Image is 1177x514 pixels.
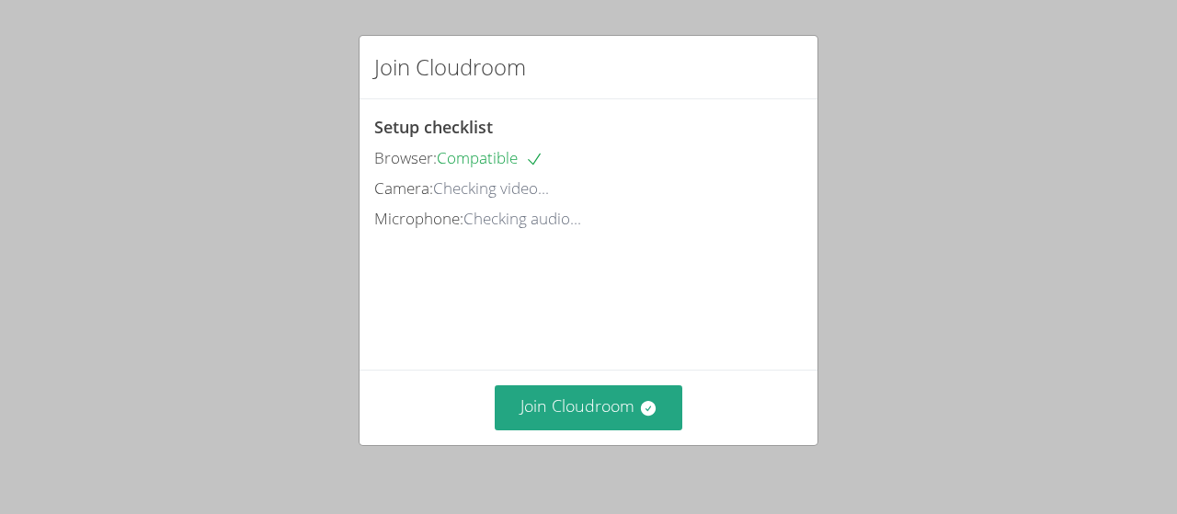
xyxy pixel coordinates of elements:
span: Microphone: [374,208,463,229]
h2: Join Cloudroom [374,51,526,84]
span: Compatible [437,147,543,168]
span: Setup checklist [374,116,493,138]
button: Join Cloudroom [495,385,683,430]
span: Browser: [374,147,437,168]
span: Checking video... [433,177,549,199]
span: Checking audio... [463,208,581,229]
span: Camera: [374,177,433,199]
